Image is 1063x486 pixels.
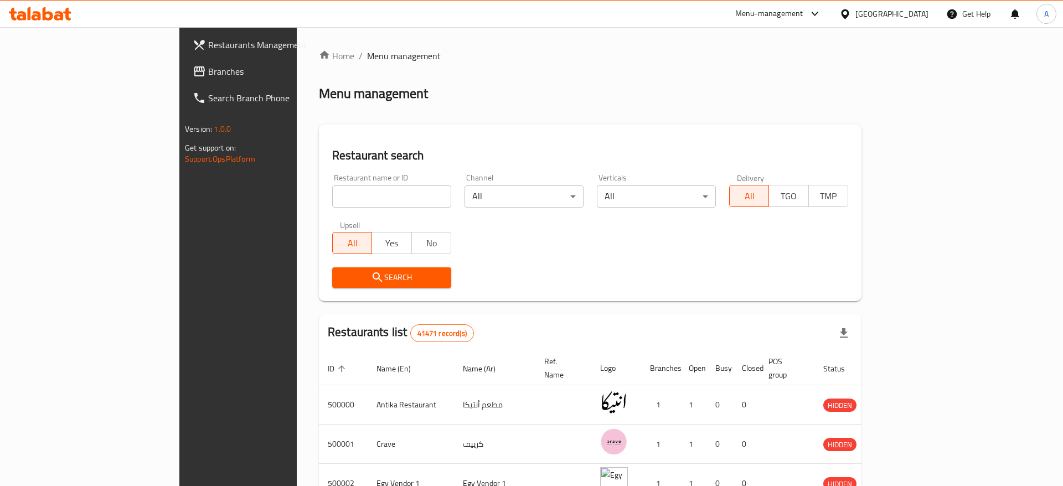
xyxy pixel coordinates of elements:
[706,385,733,425] td: 0
[544,355,578,381] span: Ref. Name
[411,232,451,254] button: No
[706,425,733,464] td: 0
[733,351,760,385] th: Closed
[416,235,447,251] span: No
[341,271,442,285] span: Search
[332,267,451,288] button: Search
[591,351,641,385] th: Logo
[411,328,473,339] span: 41471 record(s)
[332,232,372,254] button: All
[332,147,848,164] h2: Restaurant search
[597,185,716,208] div: All
[328,324,474,342] h2: Restaurants list
[729,185,769,207] button: All
[208,65,348,78] span: Branches
[185,122,212,136] span: Version:
[332,185,451,208] input: Search for restaurant name or ID..
[600,389,628,416] img: Antika Restaurant
[184,32,357,58] a: Restaurants Management
[733,385,760,425] td: 0
[641,385,680,425] td: 1
[680,351,706,385] th: Open
[823,362,859,375] span: Status
[735,7,803,20] div: Menu-management
[454,425,535,464] td: كرييف
[185,141,236,155] span: Get support on:
[734,188,765,204] span: All
[376,235,407,251] span: Yes
[855,8,928,20] div: [GEOGRAPHIC_DATA]
[680,385,706,425] td: 1
[319,49,861,63] nav: breadcrumb
[706,351,733,385] th: Busy
[367,49,441,63] span: Menu management
[410,324,474,342] div: Total records count
[319,85,428,102] h2: Menu management
[641,351,680,385] th: Branches
[371,232,411,254] button: Yes
[454,385,535,425] td: مطعم أنتيكا
[208,38,348,51] span: Restaurants Management
[463,362,510,375] span: Name (Ar)
[641,425,680,464] td: 1
[768,355,801,381] span: POS group
[600,428,628,456] img: Crave
[368,385,454,425] td: Antika Restaurant
[208,91,348,105] span: Search Branch Phone
[184,58,357,85] a: Branches
[337,235,368,251] span: All
[737,174,765,182] label: Delivery
[1044,8,1049,20] span: A
[808,185,848,207] button: TMP
[214,122,231,136] span: 1.0.0
[773,188,804,204] span: TGO
[465,185,584,208] div: All
[823,438,856,451] span: HIDDEN
[184,85,357,111] a: Search Branch Phone
[768,185,808,207] button: TGO
[185,152,255,166] a: Support.OpsPlatform
[823,399,856,412] span: HIDDEN
[680,425,706,464] td: 1
[328,362,349,375] span: ID
[376,362,425,375] span: Name (En)
[733,425,760,464] td: 0
[813,188,844,204] span: TMP
[830,320,857,347] div: Export file
[359,49,363,63] li: /
[368,425,454,464] td: Crave
[340,221,360,229] label: Upsell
